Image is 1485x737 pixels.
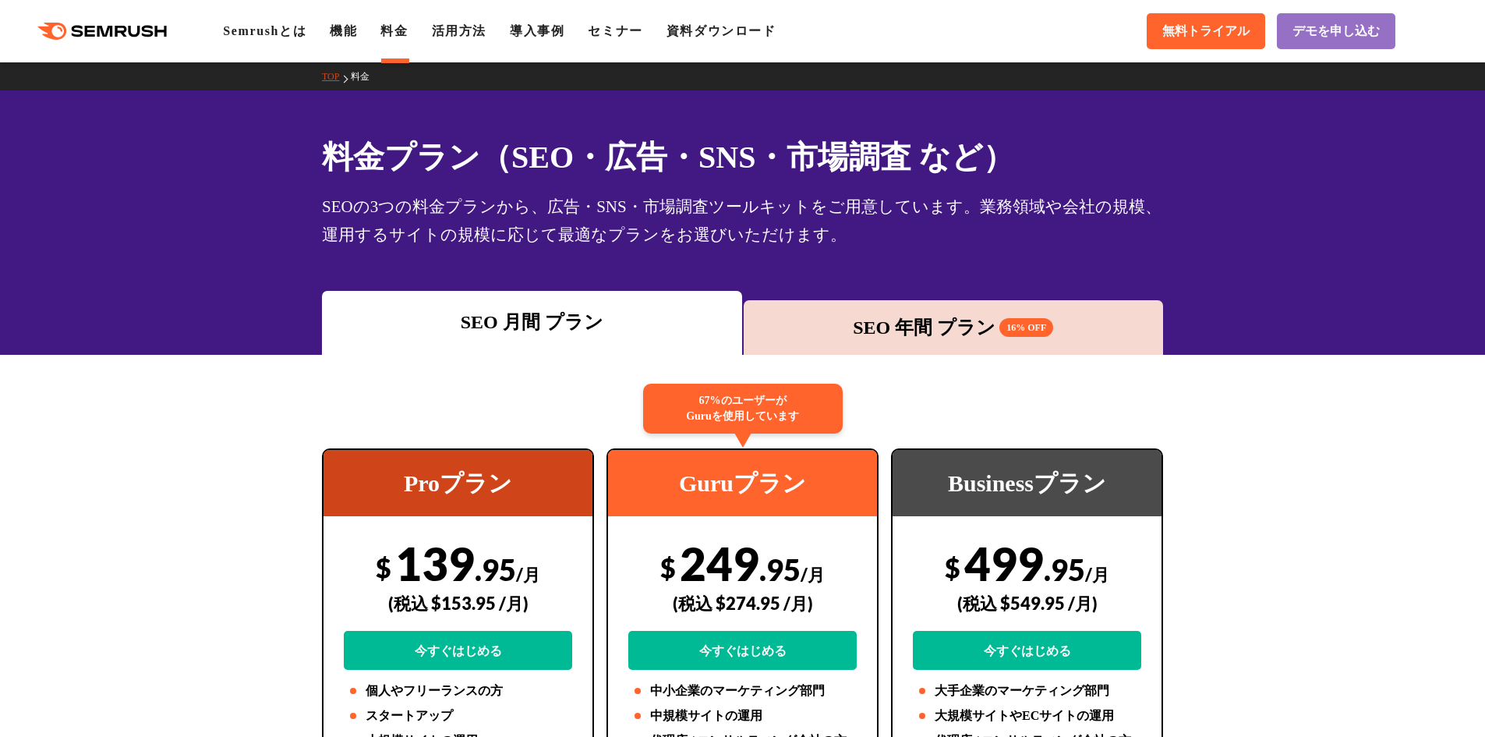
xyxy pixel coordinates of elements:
div: 499 [913,536,1141,670]
span: .95 [1044,551,1085,587]
div: 249 [628,536,857,670]
a: Semrushとは [223,24,306,37]
div: Proプラン [324,450,592,516]
a: 今すぐはじめる [913,631,1141,670]
span: .95 [759,551,801,587]
span: $ [945,551,960,583]
li: 個人やフリーランスの方 [344,682,572,700]
span: $ [376,551,391,583]
a: 今すぐはじめる [628,631,857,670]
span: デモを申し込む [1292,23,1380,40]
div: Businessプラン [893,450,1161,516]
a: 活用方法 [432,24,486,37]
span: /月 [1085,564,1109,585]
li: スタートアップ [344,707,572,725]
span: $ [660,551,676,583]
li: 中規模サイトの運用 [628,707,857,725]
h1: 料金プラン（SEO・広告・SNS・市場調査 など） [322,134,1163,180]
div: SEO 年間 プラン [751,314,1156,342]
div: 139 [344,536,572,670]
a: セミナー [588,24,642,37]
a: 導入事例 [510,24,564,37]
span: 無料トライアル [1162,23,1250,40]
span: /月 [516,564,540,585]
span: .95 [475,551,516,587]
a: 料金 [351,71,381,82]
span: /月 [801,564,825,585]
a: TOP [322,71,351,82]
a: 料金 [380,24,408,37]
div: SEOの3つの料金プランから、広告・SNS・市場調査ツールキットをご用意しています。業務領域や会社の規模、運用するサイトの規模に応じて最適なプランをお選びいただけます。 [322,193,1163,249]
a: デモを申し込む [1277,13,1395,49]
li: 大手企業のマーケティング部門 [913,682,1141,700]
li: 中小企業のマーケティング部門 [628,682,857,700]
div: 67%のユーザーが Guruを使用しています [643,384,843,434]
li: 大規模サイトやECサイトの運用 [913,707,1141,725]
a: 無料トライアル [1147,13,1265,49]
div: (税込 $274.95 /月) [628,576,857,631]
div: Guruプラン [608,450,877,516]
div: (税込 $153.95 /月) [344,576,572,631]
a: 資料ダウンロード [666,24,776,37]
a: 今すぐはじめる [344,631,572,670]
a: 機能 [330,24,357,37]
div: (税込 $549.95 /月) [913,576,1141,631]
span: 16% OFF [999,318,1053,337]
div: SEO 月間 プラン [330,308,734,336]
